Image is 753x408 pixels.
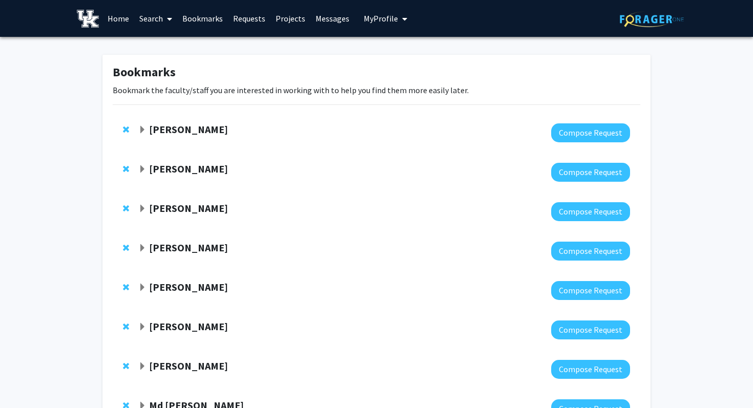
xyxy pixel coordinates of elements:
[123,165,129,173] span: Remove Sathya Velmurugan from bookmarks
[177,1,228,36] a: Bookmarks
[149,281,228,293] strong: [PERSON_NAME]
[551,163,630,182] button: Compose Request to Sathya Velmurugan
[551,123,630,142] button: Compose Request to Corey Hawes
[270,1,310,36] a: Projects
[149,359,228,372] strong: [PERSON_NAME]
[551,360,630,379] button: Compose Request to Saurabh Chattopadhyay
[149,123,228,136] strong: [PERSON_NAME]
[138,284,147,292] span: Expand Emilia Galperin Bookmark
[77,10,99,28] img: University of Kentucky Logo
[310,1,354,36] a: Messages
[138,205,147,213] span: Expand Jake Ferguson Bookmark
[102,1,134,36] a: Home
[551,202,630,221] button: Compose Request to Jake Ferguson
[123,204,129,212] span: Remove Jake Ferguson from bookmarks
[364,13,398,24] span: My Profile
[123,125,129,134] span: Remove Corey Hawes from bookmarks
[138,362,147,371] span: Expand Saurabh Chattopadhyay Bookmark
[123,323,129,331] span: Remove Sarah D'Orazio from bookmarks
[123,244,129,252] span: Remove Michael Tackenberg from bookmarks
[149,320,228,333] strong: [PERSON_NAME]
[138,165,147,174] span: Expand Sathya Velmurugan Bookmark
[551,281,630,300] button: Compose Request to Emilia Galperin
[228,1,270,36] a: Requests
[551,320,630,339] button: Compose Request to Sarah D'Orazio
[113,84,640,96] p: Bookmark the faculty/staff you are interested in working with to help you find them more easily l...
[149,162,228,175] strong: [PERSON_NAME]
[138,323,147,331] span: Expand Sarah D'Orazio Bookmark
[149,202,228,214] strong: [PERSON_NAME]
[8,362,44,400] iframe: Chat
[123,283,129,291] span: Remove Emilia Galperin from bookmarks
[138,244,147,252] span: Expand Michael Tackenberg Bookmark
[138,126,147,134] span: Expand Corey Hawes Bookmark
[149,241,228,254] strong: [PERSON_NAME]
[113,65,640,80] h1: Bookmarks
[123,362,129,370] span: Remove Saurabh Chattopadhyay from bookmarks
[551,242,630,261] button: Compose Request to Michael Tackenberg
[134,1,177,36] a: Search
[620,11,684,27] img: ForagerOne Logo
